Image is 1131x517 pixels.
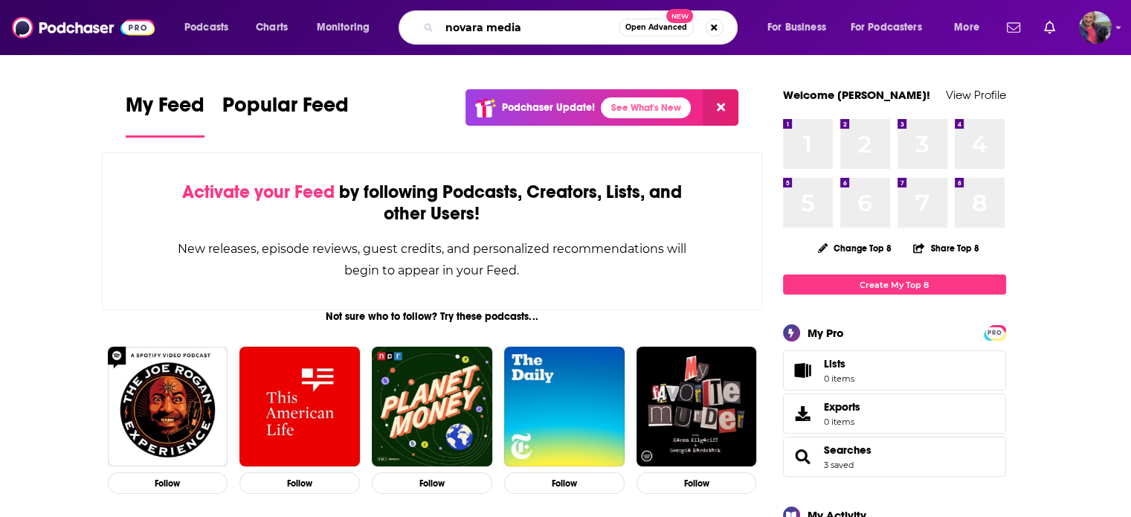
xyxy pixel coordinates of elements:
span: 0 items [824,373,854,384]
button: Follow [239,472,360,494]
button: open menu [757,16,845,39]
p: Podchaser Update! [502,101,595,114]
a: PRO [986,327,1004,338]
img: User Profile [1079,11,1112,44]
button: Follow [504,472,625,494]
span: Monitoring [317,17,370,38]
img: My Favorite Murder with Karen Kilgariff and Georgia Hardstark [637,347,757,467]
a: Lists [783,350,1006,391]
img: Podchaser - Follow, Share and Rate Podcasts [12,13,155,42]
span: Popular Feed [222,92,349,126]
a: Create My Top 8 [783,274,1006,295]
span: For Business [767,17,826,38]
a: Popular Feed [222,92,349,138]
div: New releases, episode reviews, guest credits, and personalized recommendations will begin to appe... [177,238,688,281]
span: Exports [824,400,860,414]
div: Search podcasts, credits, & more... [413,10,752,45]
img: This American Life [239,347,360,467]
span: Lists [824,357,845,370]
a: My Feed [126,92,204,138]
button: open menu [306,16,389,39]
button: Follow [108,472,228,494]
div: Not sure who to follow? Try these podcasts... [102,310,763,323]
img: The Joe Rogan Experience [108,347,228,467]
a: See What's New [601,97,691,118]
a: Searches [824,443,871,457]
span: For Podcasters [851,17,922,38]
button: Follow [372,472,492,494]
span: New [666,9,693,23]
span: Open Advanced [625,24,687,31]
div: by following Podcasts, Creators, Lists, and other Users! [177,182,688,225]
img: Planet Money [372,347,492,467]
span: 0 items [824,417,860,427]
a: Searches [788,446,818,467]
a: 3 saved [824,460,854,470]
a: Exports [783,394,1006,434]
button: Share Top 8 [912,234,979,263]
span: Activate your Feed [182,181,335,203]
button: open menu [841,16,944,39]
span: Lists [824,357,854,370]
span: More [954,17,979,38]
button: open menu [174,16,248,39]
span: Lists [788,360,818,381]
span: Logged in as KateFT [1079,11,1112,44]
span: Podcasts [184,17,228,38]
a: Charts [246,16,297,39]
span: Charts [256,17,288,38]
button: Follow [637,472,757,494]
button: Change Top 8 [809,239,901,257]
button: open menu [944,16,998,39]
img: The Daily [504,347,625,467]
span: My Feed [126,92,204,126]
div: My Pro [808,326,844,340]
a: Show notifications dropdown [1001,15,1026,40]
span: Exports [788,403,818,424]
span: Searches [783,437,1006,477]
a: View Profile [946,88,1006,102]
button: Show profile menu [1079,11,1112,44]
button: Open AdvancedNew [619,19,694,36]
a: Welcome [PERSON_NAME]! [783,88,930,102]
input: Search podcasts, credits, & more... [439,16,619,39]
span: PRO [986,327,1004,338]
a: Show notifications dropdown [1038,15,1061,40]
